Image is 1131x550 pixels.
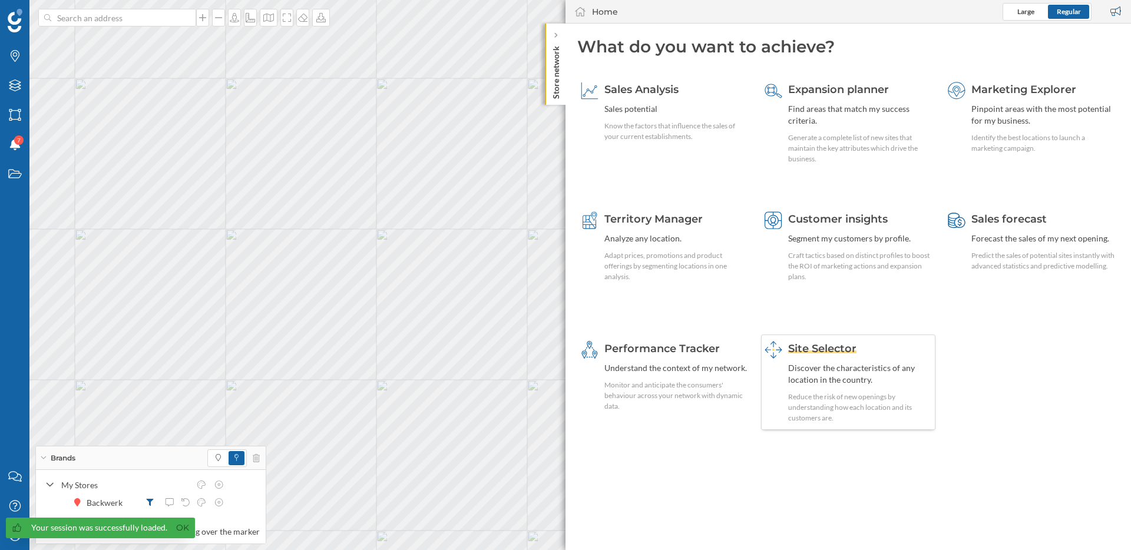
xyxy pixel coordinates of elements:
span: Customer insights [788,213,888,226]
span: Territory Manager [604,213,703,226]
div: Know the factors that influence the sales of your current establishments. [604,121,749,142]
div: Backwerk [87,496,128,509]
div: Discover the characteristics of any location in the country. [788,362,932,386]
span: Performance Tracker [604,342,720,355]
img: sales-forecast.svg [948,211,965,229]
span: Marketing Explorer [971,83,1076,96]
span: Support [25,8,67,19]
img: explorer.svg [948,82,965,100]
div: Understand the context of my network. [604,362,749,374]
p: Store network [550,41,562,99]
div: Home [592,6,618,18]
div: Monitor and anticipate the consumers' behaviour across your network with dynamic data. [604,380,749,412]
span: Brands [51,453,75,463]
div: Craft tactics based on distinct profiles to boost the ROI of marketing actions and expansion plans. [788,250,932,282]
a: Ok [173,521,192,535]
div: Find areas that match my success criteria. [788,103,932,127]
img: customer-intelligence.svg [765,211,782,229]
img: dashboards-manager--hover.svg [765,341,782,359]
div: Reduce the risk of new openings by understanding how each location and its customers are. [788,392,932,423]
img: Geoblink Logo [8,9,22,32]
div: Forecast the sales of my next opening. [971,233,1116,244]
div: Your session was successfully loaded. [31,522,167,534]
img: monitoring-360.svg [581,341,598,359]
div: My Stores [61,479,190,491]
span: Site Selector [788,342,856,355]
img: territory-manager.svg [581,211,598,229]
div: Adapt prices, promotions and product offerings by segmenting locations in one analysis. [604,250,749,282]
span: 7 [17,134,21,146]
div: What do you want to achieve? [577,35,1119,58]
img: search-areas.svg [765,82,782,100]
span: Sales Analysis [604,83,679,96]
div: Identify the best locations to launch a marketing campaign. [971,132,1116,154]
span: Regular [1057,7,1081,16]
span: Large [1017,7,1034,16]
span: Expansion planner [788,83,889,96]
div: Sales potential [604,103,749,115]
div: Pinpoint areas with the most potential for my business. [971,103,1116,127]
span: Sales forecast [971,213,1047,226]
div: Segment my customers by profile. [788,233,932,244]
div: Generate a complete list of new sites that maintain the key attributes which drive the business. [788,132,932,164]
div: Predict the sales of potential sites instantly with advanced statistics and predictive modelling. [971,250,1116,271]
div: Analyze any location. [604,233,749,244]
img: sales-explainer.svg [581,82,598,100]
